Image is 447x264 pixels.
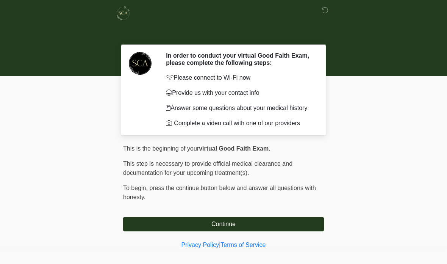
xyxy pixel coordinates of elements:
[166,119,313,128] li: Complete a video call with one of our providers
[123,160,292,176] span: This step is necessary to provide official medical clearance and documentation for your upcoming ...
[117,27,330,41] h1: ‎ ‎
[123,185,316,200] span: press the continue button below and answer all questions with honesty.
[123,145,199,152] span: This is the beginning of your
[116,6,131,21] img: Skinchic Dallas Logo
[166,73,313,82] p: Please connect to Wi-Fi now
[123,185,149,191] span: To begin,
[166,52,313,66] h2: In order to conduct your virtual Good Faith Exam, please complete the following steps:
[166,88,313,97] p: Provide us with your contact info
[219,242,220,248] a: |
[269,145,270,152] span: .
[181,242,219,248] a: Privacy Policy
[166,104,313,113] p: Answer some questions about your medical history
[220,242,266,248] a: Terms of Service
[123,217,324,231] button: Continue
[199,145,269,152] strong: virtual Good Faith Exam
[129,52,152,75] img: Agent Avatar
